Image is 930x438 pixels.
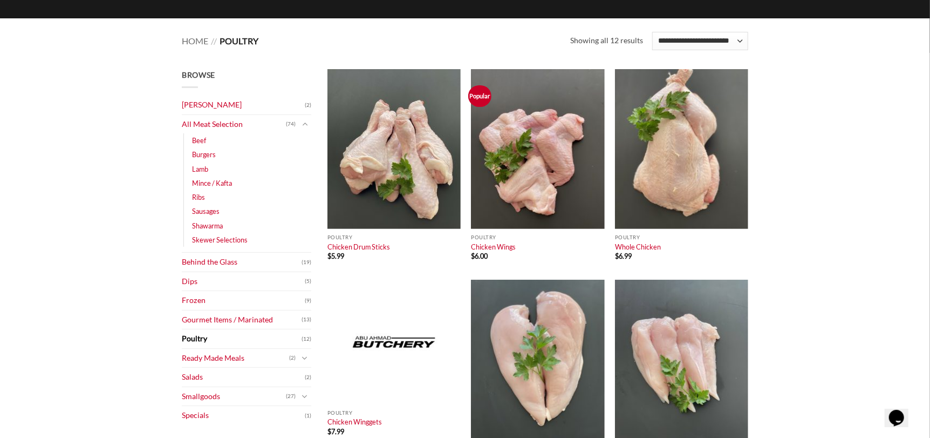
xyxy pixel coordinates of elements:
a: Poultry [182,329,302,348]
bdi: 7.99 [327,427,344,436]
bdi: 6.00 [471,252,488,260]
a: Gourmet Items / Marinated [182,311,302,329]
a: Beef [192,133,206,147]
a: Frozen [182,291,305,310]
a: Whole Chicken [615,242,661,251]
span: (2) [305,369,311,386]
span: (5) [305,273,311,289]
span: Browse [182,70,215,79]
p: Poultry [327,234,461,240]
span: (2) [289,350,296,366]
span: (74) [286,116,296,132]
a: Ribs [192,190,205,204]
span: (12) [302,331,311,347]
a: Chicken Wings [471,242,516,251]
p: Poultry [615,234,748,240]
a: Chicken Drum Sticks [327,242,390,251]
a: Specials [182,406,305,425]
span: $ [327,427,331,436]
img: Chicken Drum Sticks [327,69,461,229]
img: Whole Chicken [615,69,748,229]
span: (1) [305,408,311,424]
a: Sausages [192,204,220,218]
a: Smallgoods [182,387,286,406]
a: Burgers [192,147,216,161]
a: Mince / Kafta [192,176,232,190]
span: (9) [305,293,311,309]
p: Poultry [471,234,604,240]
span: (13) [302,312,311,328]
button: Toggle [298,390,311,402]
a: Skewer Selections [192,233,248,247]
a: Salads [182,368,305,387]
span: $ [471,252,475,260]
a: Lamb [192,162,208,176]
a: [PERSON_NAME] [182,96,305,114]
iframe: chat widget [885,395,919,427]
img: Placeholder [327,280,461,405]
span: (19) [302,254,311,271]
a: Dips [182,272,305,291]
p: Poultry [327,410,461,416]
span: (2) [305,97,311,113]
img: Chicken Wings [471,69,604,229]
bdi: 5.99 [327,252,344,260]
span: $ [327,252,331,260]
a: Home [182,36,208,46]
span: $ [615,252,619,260]
span: Poultry [220,36,258,46]
button: Toggle [298,118,311,130]
span: (27) [286,388,296,405]
button: Toggle [298,352,311,364]
a: Ready Made Meals [182,349,289,368]
a: Shawarma [192,219,223,233]
a: Chicken Winggets [327,417,382,426]
a: Behind the Glass [182,253,302,272]
span: // [211,36,217,46]
bdi: 6.99 [615,252,632,260]
select: Shop order [652,32,748,50]
p: Showing all 12 results [570,35,643,47]
a: All Meat Selection [182,115,286,134]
